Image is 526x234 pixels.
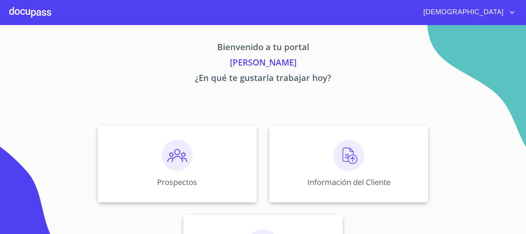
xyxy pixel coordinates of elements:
p: Prospectos [157,177,197,187]
img: carga.png [333,140,364,171]
p: [PERSON_NAME] [26,56,500,71]
p: ¿En qué te gustaría trabajar hoy? [26,71,500,87]
span: [DEMOGRAPHIC_DATA] [417,6,508,19]
p: Información del Cliente [307,177,390,187]
img: prospectos.png [162,140,193,171]
button: account of current user [417,6,517,19]
p: Bienvenido a tu portal [26,40,500,56]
